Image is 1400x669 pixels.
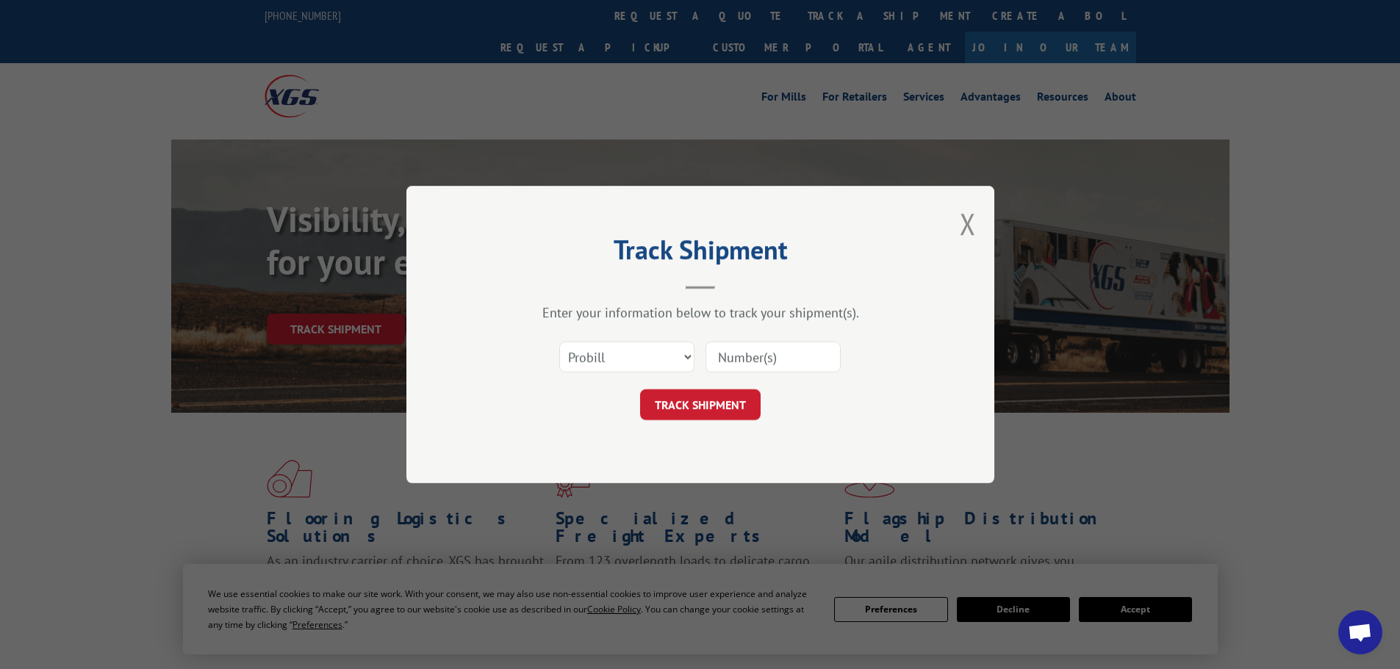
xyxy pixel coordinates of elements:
h2: Track Shipment [480,239,921,267]
button: TRACK SHIPMENT [640,389,761,420]
input: Number(s) [706,341,841,372]
div: Open chat [1338,610,1382,654]
button: Close modal [960,204,976,243]
div: Enter your information below to track your shipment(s). [480,304,921,321]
